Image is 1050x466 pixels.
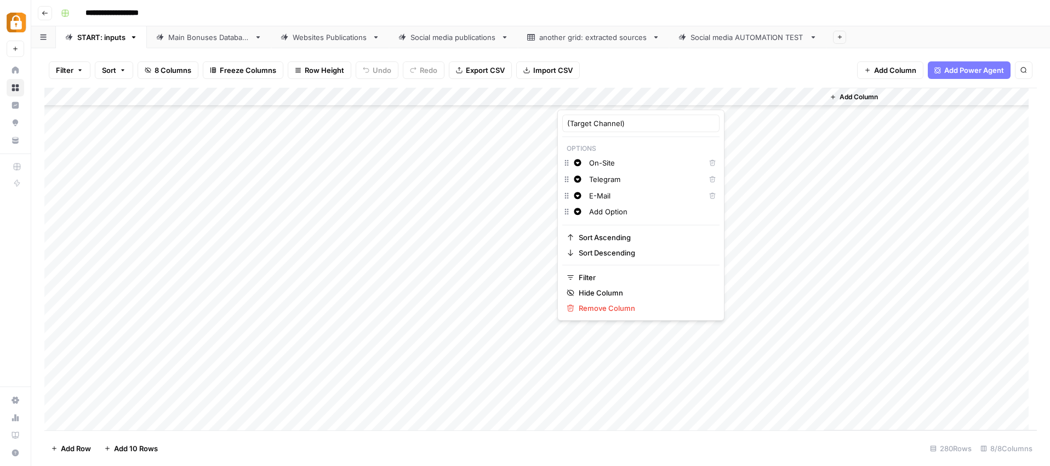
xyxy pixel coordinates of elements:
[203,61,283,79] button: Freeze Columns
[77,32,125,43] div: START: inputs
[56,26,147,48] a: START: inputs
[691,32,805,43] div: Social media AUTOMATION TEST
[138,61,198,79] button: 8 Columns
[7,132,24,149] a: Your Data
[7,444,24,462] button: Help + Support
[928,61,1011,79] button: Add Power Agent
[533,65,573,76] span: Import CSV
[389,26,518,48] a: Social media publications
[7,409,24,427] a: Usage
[49,61,90,79] button: Filter
[874,65,916,76] span: Add Column
[305,65,344,76] span: Row Height
[516,61,580,79] button: Import CSV
[373,65,391,76] span: Undo
[579,303,711,314] span: Remove Column
[7,96,24,114] a: Insights
[579,247,711,258] span: Sort Descending
[44,440,98,457] button: Add Row
[926,440,976,457] div: 280 Rows
[944,65,1004,76] span: Add Power Agent
[7,79,24,96] a: Browse
[95,61,133,79] button: Sort
[840,92,878,102] span: Add Column
[589,206,715,217] input: Add Option
[7,13,26,32] img: Adzz Logo
[449,61,512,79] button: Export CSV
[825,90,882,104] button: Add Column
[7,61,24,79] a: Home
[114,443,158,454] span: Add 10 Rows
[857,61,923,79] button: Add Column
[98,440,164,457] button: Add 10 Rows
[293,32,368,43] div: Websites Publications
[466,65,505,76] span: Export CSV
[61,443,91,454] span: Add Row
[403,61,444,79] button: Redo
[288,61,351,79] button: Row Height
[539,32,648,43] div: another grid: extracted sources
[579,272,711,283] span: Filter
[155,65,191,76] span: 8 Columns
[518,26,669,48] a: another grid: extracted sources
[220,65,276,76] span: Freeze Columns
[168,32,250,43] div: Main Bonuses Database
[579,232,711,243] span: Sort Ascending
[356,61,398,79] button: Undo
[410,32,497,43] div: Social media publications
[271,26,389,48] a: Websites Publications
[7,9,24,36] button: Workspace: Adzz
[56,65,73,76] span: Filter
[562,141,720,156] p: Options
[7,427,24,444] a: Learning Hub
[102,65,116,76] span: Sort
[7,391,24,409] a: Settings
[7,114,24,132] a: Opportunities
[669,26,826,48] a: Social media AUTOMATION TEST
[976,440,1037,457] div: 8/8 Columns
[420,65,437,76] span: Redo
[147,26,271,48] a: Main Bonuses Database
[579,287,711,298] span: Hide Column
